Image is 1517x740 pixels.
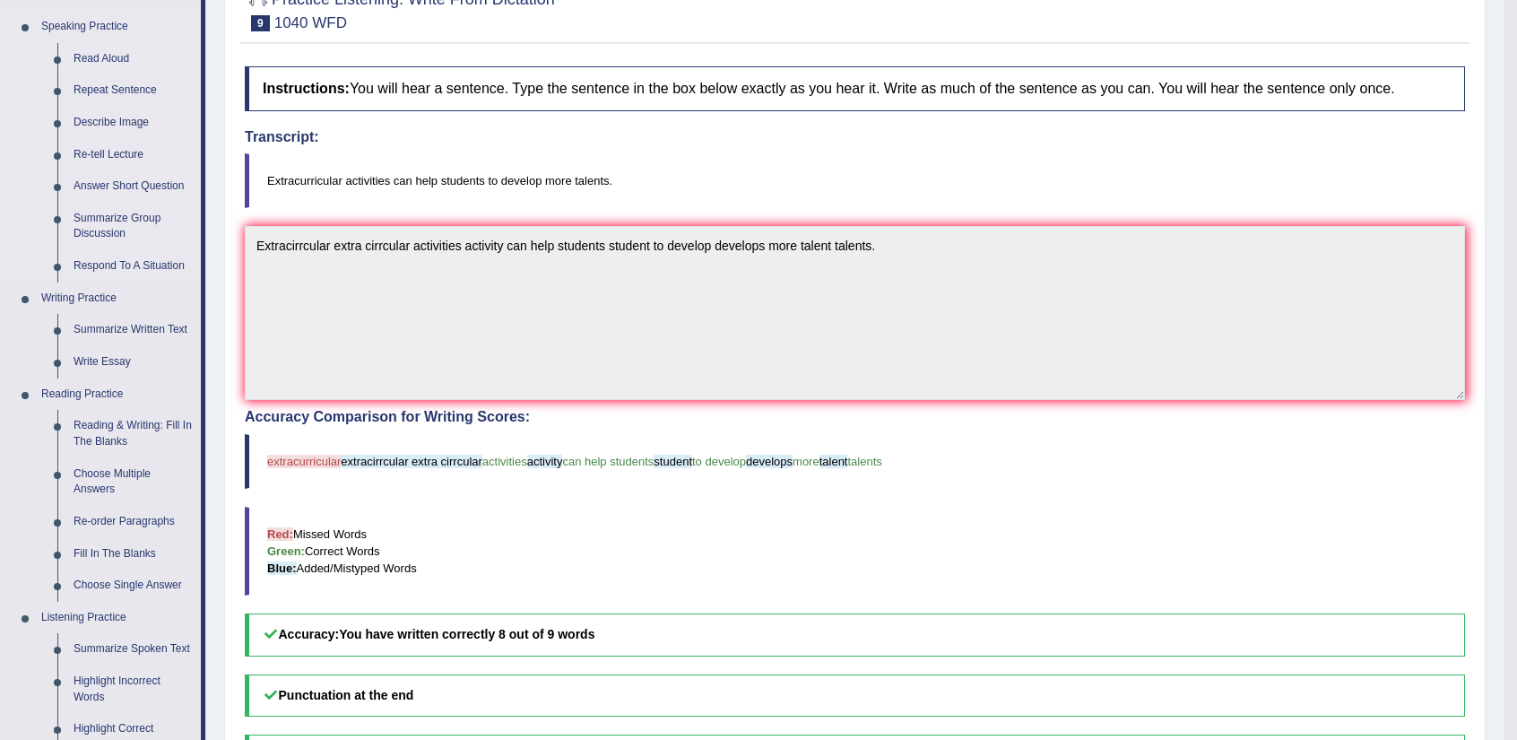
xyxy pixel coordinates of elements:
[267,544,305,558] b: Green:
[245,409,1465,425] h4: Accuracy Comparison for Writing Scores:
[267,562,297,575] b: Blue:
[33,602,201,634] a: Listening Practice
[65,538,201,570] a: Fill In The Blanks
[654,455,692,468] span: student
[819,455,848,468] span: talent
[65,346,201,379] a: Write Essay
[245,614,1465,656] h5: Accuracy:
[65,43,201,75] a: Read Aloud
[65,107,201,139] a: Describe Image
[274,14,347,31] small: 1040 WFD
[847,455,881,468] span: talents
[267,455,341,468] span: extracurricular
[793,455,819,468] span: more
[245,675,1465,717] h5: Punctuation at the end
[33,11,201,43] a: Speaking Practice
[692,455,746,468] span: to develop
[245,66,1465,111] h4: You will hear a sentence. Type the sentence in the box below exactly as you hear it. Write as muc...
[65,139,201,171] a: Re-tell Lecture
[65,666,201,713] a: Highlight Incorrect Words
[482,455,527,468] span: activities
[65,314,201,346] a: Summarize Written Text
[267,527,293,541] b: Red:
[33,283,201,315] a: Writing Practice
[65,458,201,506] a: Choose Multiple Answers
[33,379,201,411] a: Reading Practice
[341,455,481,468] span: extracirrcular extra cirrcular
[65,506,201,538] a: Re-order Paragraphs
[527,455,563,468] span: activity
[245,507,1465,596] blockquote: Missed Words Correct Words Added/Mistyped Words
[562,455,654,468] span: can help students
[65,410,201,457] a: Reading & Writing: Fill In The Blanks
[65,203,201,250] a: Summarize Group Discussion
[245,129,1465,145] h4: Transcript:
[65,250,201,283] a: Respond To A Situation
[263,81,350,96] b: Instructions:
[251,15,270,31] span: 9
[65,170,201,203] a: Answer Short Question
[746,455,793,468] span: develops
[245,153,1465,208] blockquote: Extracurricular activities can help students to develop more talents.
[65,633,201,666] a: Summarize Spoken Text
[339,627,594,641] b: You have written correctly 8 out of 9 words
[65,570,201,602] a: Choose Single Answer
[65,74,201,107] a: Repeat Sentence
